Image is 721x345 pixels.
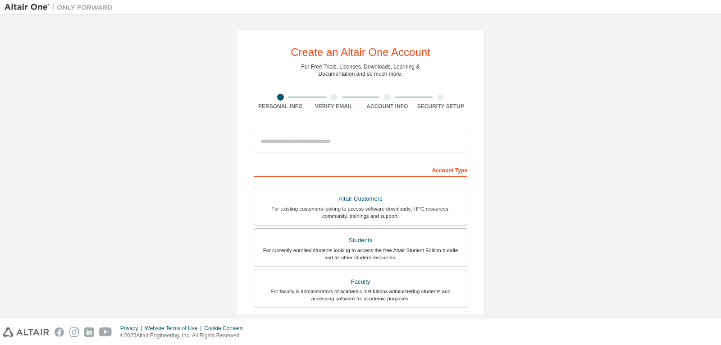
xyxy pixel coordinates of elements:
div: For existing customers looking to access software downloads, HPC resources, community, trainings ... [260,205,461,220]
div: Students [260,234,461,247]
div: Personal Info [254,103,307,110]
img: altair_logo.svg [3,327,49,337]
div: Website Terms of Use [145,325,204,332]
div: For faculty & administrators of academic institutions administering students and accessing softwa... [260,288,461,302]
div: Account Type [254,162,467,177]
img: youtube.svg [99,327,112,337]
div: Account Info [360,103,414,110]
div: Faculty [260,276,461,288]
div: For Free Trials, Licenses, Downloads, Learning & Documentation and so much more. [301,63,420,78]
div: Privacy [120,325,145,332]
img: instagram.svg [69,327,79,337]
div: Security Setup [414,103,468,110]
img: Altair One [5,3,117,12]
div: Verify Email [307,103,361,110]
div: Create an Altair One Account [291,47,430,58]
div: Cookie Consent [204,325,248,332]
div: Altair Customers [260,193,461,205]
img: linkedin.svg [84,327,94,337]
p: © 2025 Altair Engineering, Inc. All Rights Reserved. [120,332,248,340]
img: facebook.svg [55,327,64,337]
div: For currently enrolled students looking to access the free Altair Student Edition bundle and all ... [260,247,461,261]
